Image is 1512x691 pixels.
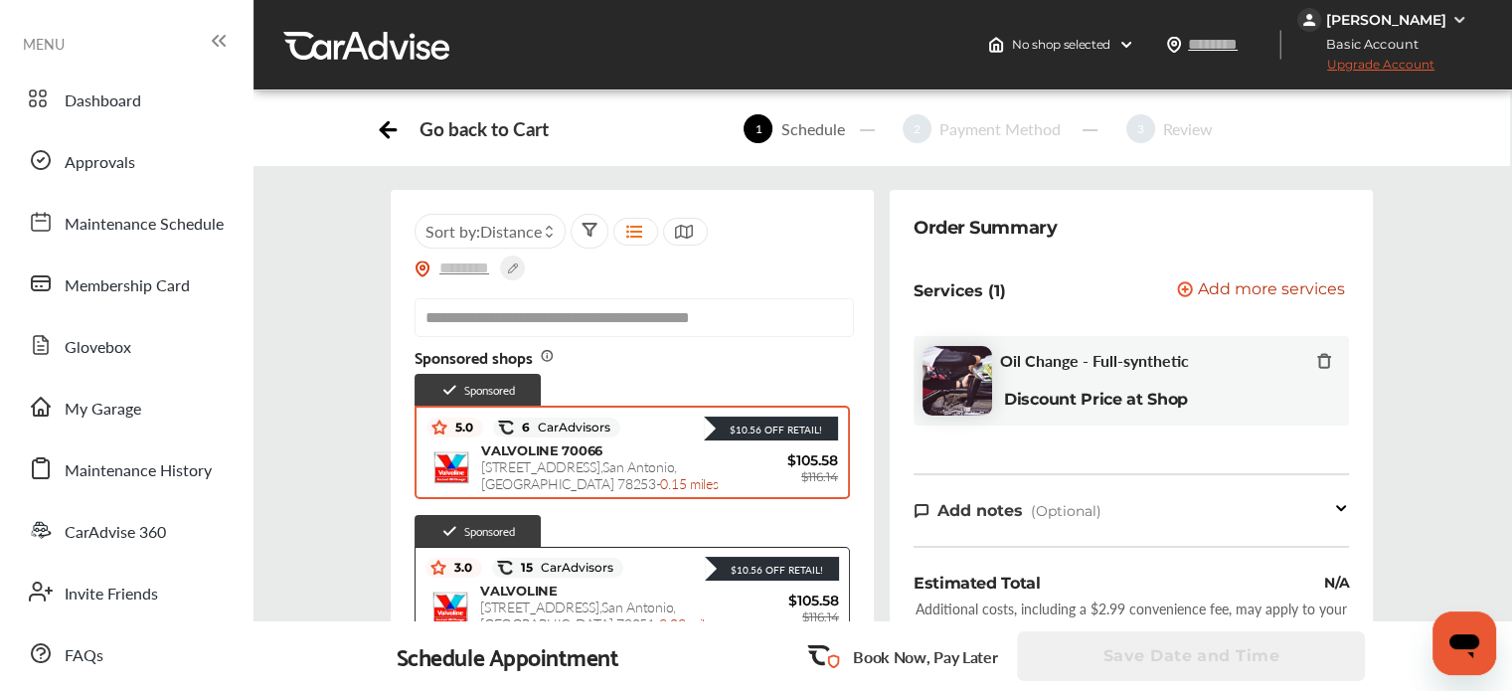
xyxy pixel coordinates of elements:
span: CarAdvisors [530,421,610,434]
a: Add more services [1177,281,1349,300]
div: Go back to Cart [420,117,548,140]
span: [STREET_ADDRESS] , San Antonio , [GEOGRAPHIC_DATA] 78251 - [480,597,718,633]
img: logo-valvoline.png [430,588,470,627]
span: MENU [23,36,65,52]
img: caradvise_icon.5c74104a.svg [497,560,513,576]
span: $105.58 [719,451,838,469]
a: Glovebox [18,319,234,371]
img: star_icon.59ea9307.svg [431,420,447,435]
img: jVpblrzwTbfkPYzPPzSLxeg0AAAAASUVORK5CYII= [1297,8,1321,32]
span: Sort by : [425,220,542,243]
span: Glovebox [65,335,131,361]
div: Schedule Appointment [397,642,619,670]
span: CarAdvise 360 [65,520,166,546]
span: Maintenance History [65,458,212,484]
img: header-down-arrow.9dd2ce7d.svg [1118,37,1134,53]
div: Payment Method [931,117,1069,140]
a: FAQs [18,627,234,679]
span: 6 [514,420,610,435]
img: location_vector_orange.38f05af8.svg [415,260,430,277]
img: logo-valvoline.png [431,447,471,487]
div: $10.56 Off Retail! [721,563,823,577]
span: Sponsored shops [415,348,555,366]
img: caradvise_icon.5c74104a.svg [498,420,514,435]
span: FAQs [65,643,103,669]
img: check-icon.521c8815.svg [441,382,458,399]
div: N/A [1324,572,1349,595]
span: $105.58 [720,592,839,609]
span: Basic Account [1299,34,1433,55]
span: VALVOLINE [480,583,558,599]
p: Book Now, Pay Later [853,645,997,668]
span: Add notes [937,501,1023,520]
iframe: Button to launch messaging window [1432,611,1496,675]
a: Invite Friends [18,566,234,617]
div: $10.56 Off Retail! [720,423,822,436]
span: [STREET_ADDRESS] , San Antonio , [GEOGRAPHIC_DATA] 78253 - [481,456,719,493]
span: 3 [1126,114,1155,143]
span: No shop selected [1012,37,1110,53]
span: (Optional) [1031,502,1101,520]
img: note-icon.db9493fa.svg [914,502,929,519]
span: Add more services [1198,281,1345,300]
span: Upgrade Account [1297,57,1434,82]
span: CarAdvisors [533,561,613,575]
img: check-icon.521c8815.svg [441,523,458,540]
img: WGsFRI8htEPBVLJbROoPRyZpYNWhNONpIPPETTm6eUC0GeLEiAAAAAElFTkSuQmCC [1451,12,1467,28]
img: oil-change-thumb.jpg [923,346,992,416]
span: $116.14 [802,609,839,624]
span: Distance [480,220,542,243]
span: Dashboard [65,88,141,114]
span: 5.0 [447,420,473,435]
div: Order Summary [914,214,1057,242]
span: Invite Friends [65,582,158,607]
span: My Garage [65,397,141,423]
img: header-divider.bc55588e.svg [1279,30,1281,60]
a: My Garage [18,381,234,432]
b: Discount Price at Shop [1004,390,1188,409]
a: Dashboard [18,73,234,124]
img: star_icon.59ea9307.svg [430,560,446,576]
div: Schedule [772,117,852,140]
div: Sponsored [415,515,541,547]
a: Approvals [18,134,234,186]
a: CarAdvise 360 [18,504,234,556]
span: Membership Card [65,273,190,299]
a: Maintenance Schedule [18,196,234,248]
a: Membership Card [18,258,234,309]
img: header-home-logo.8d720a4f.svg [988,37,1004,53]
div: [PERSON_NAME] [1326,11,1446,29]
div: Additional costs, including a $2.99 convenience fee, may apply to your purchase. All fees are sub... [914,599,1349,638]
a: Maintenance History [18,442,234,494]
span: $116.14 [801,469,838,484]
span: 2 [903,114,931,143]
p: Services (1) [914,281,1006,300]
span: 3.93 miles [659,613,717,633]
span: Maintenance Schedule [65,212,224,238]
div: Review [1155,117,1221,140]
button: Add more services [1177,281,1345,300]
span: Oil Change - Full-synthetic [1000,351,1189,370]
span: 1 [744,114,772,143]
span: 0.15 miles [660,473,718,493]
img: location_vector.a44bc228.svg [1166,37,1182,53]
span: 15 [513,560,613,576]
div: Estimated Total [914,572,1040,595]
span: Approvals [65,150,135,176]
div: Sponsored [415,374,541,406]
span: VALVOLINE 70066 [481,442,602,458]
span: 3.0 [446,560,472,576]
